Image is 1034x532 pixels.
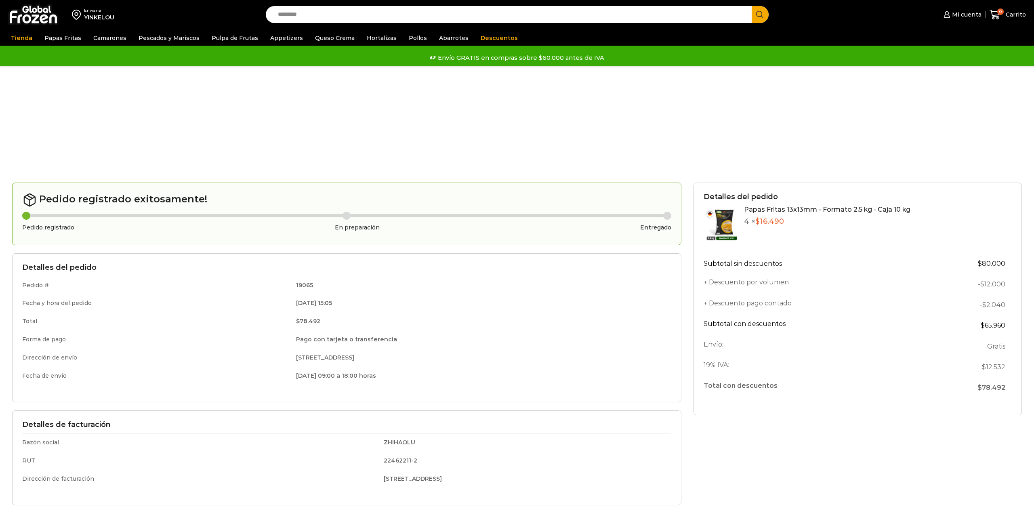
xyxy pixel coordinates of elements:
[84,13,114,21] div: YINKELOU
[363,30,401,46] a: Hortalizas
[266,30,307,46] a: Appetizers
[296,318,300,325] span: $
[744,206,910,213] a: Papas Fritas 13x13mm - Formato 2,5 kg - Caja 10 kg
[22,470,378,486] td: Dirección de facturación
[981,322,985,329] span: $
[208,30,262,46] a: Pulpa de Frutas
[378,470,671,486] td: [STREET_ADDRESS]
[977,384,982,391] span: $
[378,433,671,452] td: ZHIHAOLU
[704,377,918,396] th: Total con descuentos
[290,349,671,367] td: [STREET_ADDRESS]
[22,421,671,429] h3: Detalles de facturación
[22,224,74,231] h3: Pedido registrado
[982,301,1005,309] bdi: 2.040
[704,294,918,315] th: + Descuento pago contado
[290,294,671,312] td: [DATE] 15:05
[918,336,1012,357] td: Gratis
[704,193,1012,202] h3: Detalles del pedido
[22,193,671,207] h2: Pedido registrado exitosamente!
[290,330,671,349] td: Pago con tarjeta o transferencia
[22,330,290,349] td: Forma de pago
[22,349,290,367] td: Dirección de envío
[135,30,204,46] a: Pescados y Mariscos
[22,367,290,383] td: Fecha de envío
[477,30,522,46] a: Descuentos
[84,8,114,13] div: Enviar a
[89,30,130,46] a: Camarones
[22,452,378,470] td: RUT
[982,363,986,371] span: $
[435,30,473,46] a: Abarrotes
[997,8,1004,15] span: 0
[918,274,1012,294] td: -
[942,6,981,23] a: Mi cuenta
[72,8,84,21] img: address-field-icon.svg
[755,217,784,226] bdi: 16.490
[982,363,1005,371] span: 12.532
[978,260,1005,267] bdi: 80.000
[22,276,290,294] td: Pedido #
[311,30,359,46] a: Queso Crema
[950,11,981,19] span: Mi cuenta
[704,336,918,357] th: Envío:
[981,322,1005,329] bdi: 65.960
[704,315,918,336] th: Subtotal con descuentos
[40,30,85,46] a: Papas Fritas
[22,294,290,312] td: Fecha y hora del pedido
[378,452,671,470] td: 22462211-2
[704,253,918,274] th: Subtotal sin descuentos
[978,260,982,267] span: $
[405,30,431,46] a: Pollos
[744,217,910,226] p: 4 ×
[290,367,671,383] td: [DATE] 09:00 a 18:00 horas
[982,301,986,309] span: $
[980,280,1005,288] bdi: 12.000
[640,224,671,231] h3: Entregado
[980,280,984,288] span: $
[918,294,1012,315] td: -
[977,384,1005,391] span: 78.492
[22,263,671,272] h3: Detalles del pedido
[290,276,671,294] td: 19065
[22,312,290,330] td: Total
[752,6,769,23] button: Search button
[704,357,918,377] th: 19% IVA:
[335,224,380,231] h3: En preparación
[296,318,320,325] bdi: 78.492
[755,217,760,226] span: $
[7,30,36,46] a: Tienda
[1004,11,1026,19] span: Carrito
[22,433,378,452] td: Razón social
[704,274,918,294] th: + Descuento por volumen
[990,5,1026,24] a: 0 Carrito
